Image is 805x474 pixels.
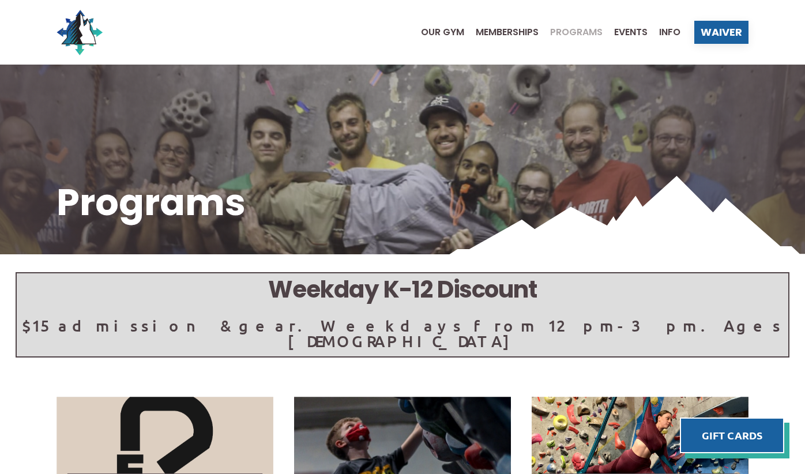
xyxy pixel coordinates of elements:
[614,28,648,37] span: Events
[648,28,680,37] a: Info
[476,28,539,37] span: Memberships
[17,318,788,349] p: $15 admission & gear. Weekdays from 12pm-3pm. Ages [DEMOGRAPHIC_DATA]
[464,28,539,37] a: Memberships
[17,273,788,306] h5: Weekday K-12 Discount
[550,28,603,37] span: Programs
[539,28,603,37] a: Programs
[701,27,742,37] span: Waiver
[659,28,680,37] span: Info
[57,9,103,55] img: North Wall Logo
[694,21,748,44] a: Waiver
[409,28,464,37] a: Our Gym
[421,28,464,37] span: Our Gym
[603,28,648,37] a: Events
